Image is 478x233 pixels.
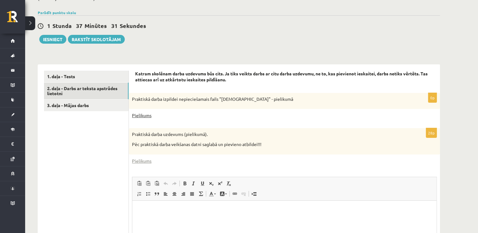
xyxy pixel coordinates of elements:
[85,22,107,29] span: Minūtes
[196,190,205,198] a: Математика
[170,179,179,187] a: Повторить (Ctrl+Y)
[207,190,218,198] a: Цвет текста
[426,128,437,138] p: 28p
[188,190,196,198] a: По ширине
[120,22,146,29] span: Sekundes
[132,158,151,164] a: Pielikums
[152,179,161,187] a: Вставить из Word
[161,190,170,198] a: По левому краю
[132,112,151,119] a: Pielikums
[44,71,129,82] a: 1. daļa - Tests
[218,190,229,198] a: Цвет фона
[132,141,405,148] p: Pēc praktiskā darba veikšanas datni saglabā un pievieno atbildei!!!
[250,190,258,198] a: Вставить разрыв страницы для печати
[135,190,144,198] a: Вставить / удалить нумерованный список
[144,179,152,187] a: Вставить только текст (Ctrl+Shift+V)
[39,35,66,44] button: Iesniegt
[207,179,216,187] a: Подстрочный индекс
[230,190,239,198] a: Вставить/Редактировать ссылку (Ctrl+K)
[7,11,25,27] a: Rīgas 1. Tālmācības vidusskola
[52,22,72,29] span: Stunda
[179,190,188,198] a: По правому краю
[216,179,224,187] a: Надстрочный индекс
[144,190,152,198] a: Вставить / удалить маркированный список
[239,190,248,198] a: Убрать ссылку
[68,35,125,44] a: Rakstīt skolotājam
[132,131,405,138] p: Praktiskā darba uzdevums (pielikumā).
[189,179,198,187] a: Курсив (Ctrl+I)
[152,190,161,198] a: Цитата
[132,96,405,102] p: Praktiskā darba izpildei nepieciešamais fails "[DEMOGRAPHIC_DATA]" - pielikumā
[198,179,207,187] a: Подчеркнутый (Ctrl+U)
[135,179,144,187] a: Вставить (Ctrl+V)
[111,22,118,29] span: 31
[161,179,170,187] a: Отменить (Ctrl+Z)
[135,71,428,83] strong: Katram skolēnam darba uzdevums būs cits. Ja tiks veikts darbs ar citu darba uzdevumu, ne to, kas ...
[170,190,179,198] a: По центру
[38,10,76,15] a: Parādīt punktu skalu
[224,179,233,187] a: Убрать форматирование
[76,22,82,29] span: 37
[44,100,129,111] a: 3. daļa - Mājas darbs
[44,83,129,100] a: 2. daļa - Darbs ar teksta apstrādes lietotni
[47,22,50,29] span: 1
[180,179,189,187] a: Полужирный (Ctrl+B)
[428,93,437,103] p: 0p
